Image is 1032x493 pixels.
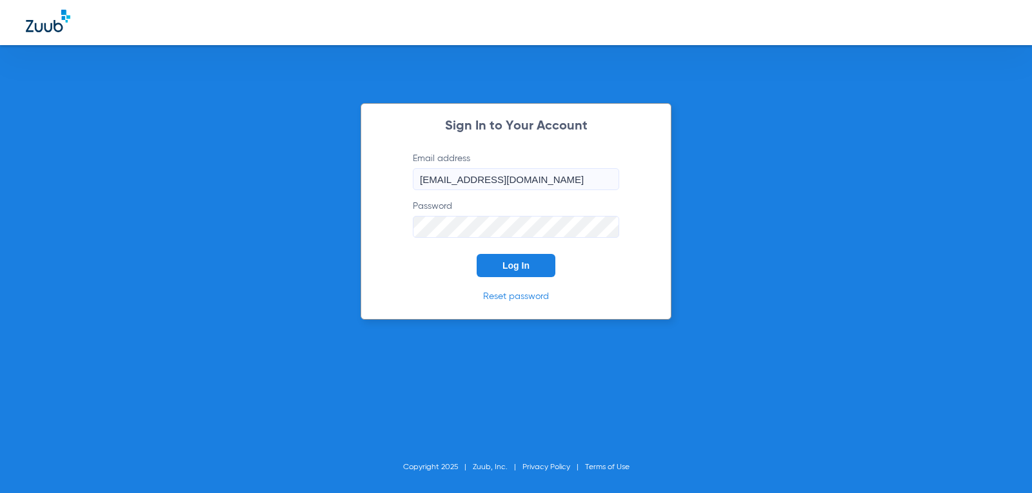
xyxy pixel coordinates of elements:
span: Log In [502,260,530,271]
a: Terms of Use [585,463,630,471]
input: Email address [413,168,619,190]
a: Reset password [483,292,549,301]
img: Zuub Logo [26,10,70,32]
button: Log In [477,254,555,277]
h2: Sign In to Your Account [393,120,639,133]
label: Email address [413,152,619,190]
input: Password [413,216,619,238]
a: Privacy Policy [522,463,570,471]
label: Password [413,200,619,238]
li: Copyright 2025 [403,461,473,474]
li: Zuub, Inc. [473,461,522,474]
